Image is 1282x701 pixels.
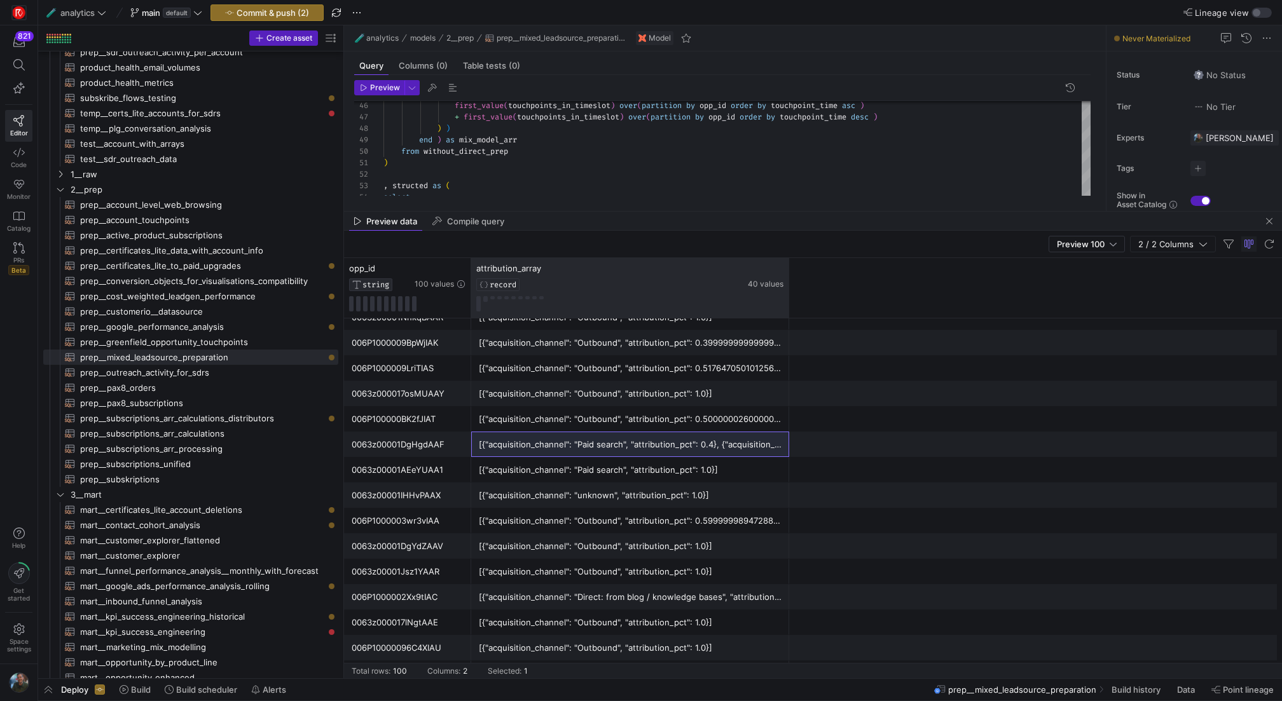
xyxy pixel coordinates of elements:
div: Press SPACE to select this row. [43,426,338,441]
span: Preview [370,83,400,92]
span: touchpoint_time [780,112,846,122]
span: prep__conversion_objects_for_visualisations_compatibility​​​​​​​​​​ [80,274,324,289]
div: Press SPACE to select this row. [43,594,338,609]
div: 54 [354,191,368,203]
span: 🧪 [46,8,55,17]
a: Code [5,142,32,174]
div: 50 [354,146,368,157]
div: [{"acquisition_channel": "Outbound", "attribution_pct": 1.0}] [479,610,782,635]
div: Press SPACE to select this row. [43,380,338,395]
a: test__account_with_arrays​​​​​​​​​​ [43,136,338,151]
span: temp__certs_lite_accounts_for_sdrs​​​​​​​​​​ [80,106,324,121]
span: temp__plg_conversation_analysis​​​​​​​​​​ [80,121,324,136]
span: prep__mixed_leadsource_preparation [497,34,625,43]
button: maindefault [127,4,205,21]
span: opp_id [708,112,735,122]
div: [{"acquisition_channel": "Direct: from blog / knowledge bases", "attribution_pct": 0.439999993446... [479,585,782,609]
div: Press SPACE to select this row. [43,151,338,167]
span: prep__account_level_web_browsing​​​​​​​​​​ [80,198,324,212]
a: prep__subscriptions_unified​​​​​​​​​​ [43,456,338,472]
div: Press SPACE to select this row. [43,456,338,472]
span: ( [446,180,450,191]
a: product_health_metrics​​​​​​​​​​ [43,75,338,90]
span: asc [842,100,855,111]
a: Catalog [5,205,32,237]
div: Press SPACE to select this row. [43,487,338,502]
span: without_direct_prep [424,146,508,156]
button: Create asset [249,31,318,46]
div: Press SPACE to select this row. [43,136,338,151]
span: ) [619,112,624,122]
button: Build scheduler [159,679,243,700]
div: Press SPACE to select this row. [43,60,338,75]
div: Selected: [488,667,521,676]
span: prep__sdr_outreach_activity_per_account​​​​​​​​​​ [80,45,324,60]
span: default [163,8,191,18]
div: [{"acquisition_channel": "Outbound", "attribution_pct": 1.0}] [479,559,782,584]
span: prep__subscriptions_arr_processing​​​​​​​​​​ [80,442,324,456]
span: prep__subscriptions_unified​​​​​​​​​​ [80,457,324,472]
a: PRsBeta [5,237,32,280]
span: by [766,112,775,122]
span: opp_id [349,263,375,273]
a: mart__opportunity_enhanced​​​​​​​​​​ [43,670,338,685]
div: 0063z00001IHHvPAAX [352,483,464,508]
div: Press SPACE to select this row. [43,411,338,426]
a: mart__google_ads_performance_analysis_rolling​​​​​​​​​​ [43,578,338,594]
div: Press SPACE to select this row. [43,289,338,304]
a: mart__customer_explorer​​​​​​​​​​ [43,548,338,563]
div: Press SPACE to select this row. [43,655,338,670]
div: Press SPACE to select this row. [43,548,338,563]
div: Total rows: [352,667,390,676]
div: 0063z000017lNgtAAE [352,610,464,635]
span: Deploy [61,684,88,695]
img: https://storage.googleapis.com/y42-prod-data-exchange/images/C0c2ZRu8XU2mQEXUlKrTCN4i0dD3czfOt8UZ... [13,6,25,19]
div: Press SPACE to select this row. [43,639,338,655]
button: Data [1171,679,1203,700]
span: prep__subscriptions_arr_calculations_distributors​​​​​​​​​​ [80,411,324,426]
div: Press SPACE to select this row. [43,472,338,487]
div: Press SPACE to select this row. [43,273,338,289]
div: Columns: [427,667,460,676]
span: prep__pax8_subscriptions​​​​​​​​​​ [80,396,324,411]
span: Build [131,684,151,695]
div: 2 [463,667,467,676]
span: (0) [509,62,520,70]
span: main [142,8,160,18]
a: prep__conversion_objects_for_visualisations_compatibility​​​​​​​​​​ [43,273,338,289]
span: Commit & push (2) [237,8,309,18]
div: Press SPACE to select this row. [43,624,338,639]
span: 2__prep [446,34,474,43]
span: Model [649,34,671,43]
a: prep__google_performance_analysis​​​​​​​​​​ [43,319,338,334]
a: prep__greenfield_opportunity_touchpoints​​​​​​​​​​ [43,334,338,350]
div: 52 [354,168,368,180]
div: [{"acquisition_channel": "Outbound", "attribution_pct": 1.0}] [479,534,782,559]
button: Preview [354,80,404,95]
span: mart__google_ads_performance_analysis_rolling​​​​​​​​​​ [80,579,324,594]
span: from [401,146,419,156]
span: Columns [399,62,448,70]
a: mart__customer_explorer_flattened​​​​​​​​​​ [43,533,338,548]
span: mart__kpi_success_engineering_historical​​​​​​​​​​ [80,609,324,624]
span: 3__mart [71,487,336,502]
img: https://storage.googleapis.com/y42-prod-data-exchange/images/6IdsliWYEjCj6ExZYNtk9pMT8U8l8YHLguyz... [1193,133,1203,143]
span: ( [646,112,651,122]
span: opp_id [700,100,726,111]
span: 40 values [748,280,783,289]
span: RECORD [490,280,516,289]
span: test__account_with_arrays​​​​​​​​​​ [80,137,324,151]
span: mart__certificates_lite_account_deletions​​​​​​​​​​ [80,503,324,517]
span: Create asset [266,34,312,43]
span: order [731,100,753,111]
span: Experts [1117,133,1180,142]
span: prep__mixed_leadsource_preparation [948,684,1096,695]
span: + [455,112,459,122]
div: 006P1000009BpWjIAK [352,330,464,355]
button: models [407,31,439,46]
span: Point lineage [1223,684,1274,695]
div: Press SPACE to select this row. [43,395,338,411]
div: 006P10000096C4XIAU [352,636,464,660]
span: product_health_email_volumes​​​​​​​​​​ [80,60,324,75]
span: Status [1117,71,1180,79]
